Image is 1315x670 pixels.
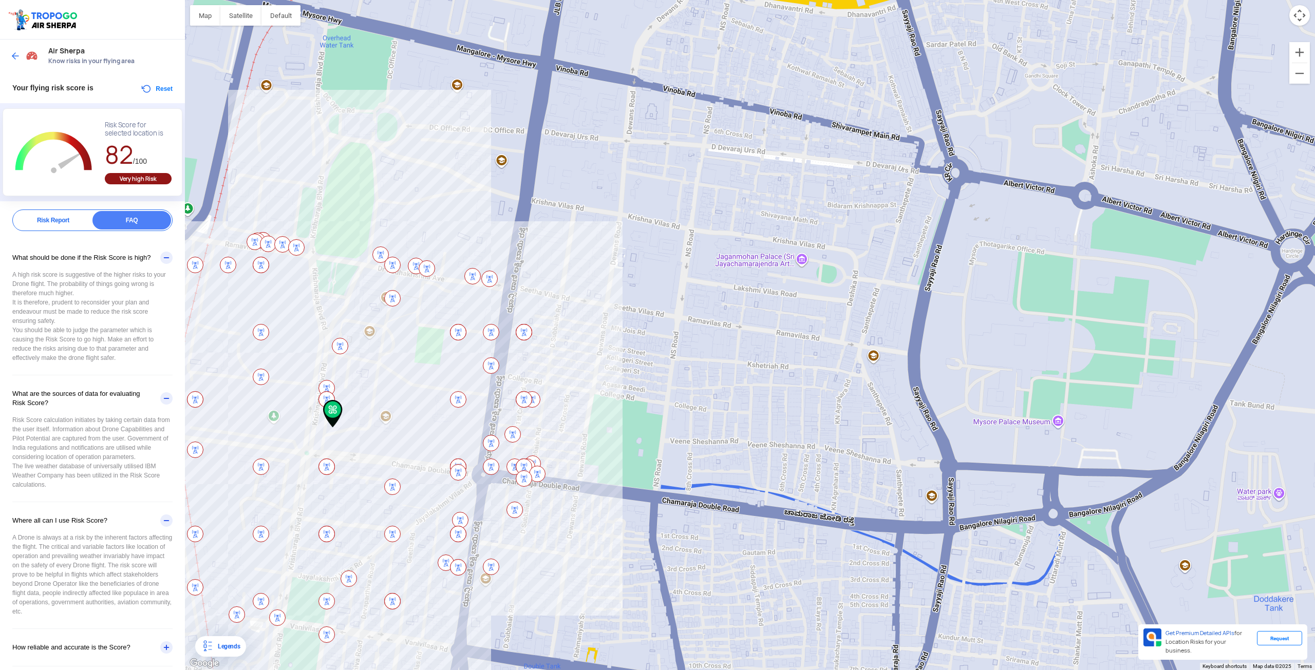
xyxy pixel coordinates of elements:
[92,211,171,229] div: FAQ
[12,415,173,502] div: Risk Score calculation initiates by taking certain data from the user itself. Information about D...
[12,533,173,628] div: A Drone is always at a risk by the inherent factors affecting the flight. The critical and variab...
[11,121,97,185] g: Chart
[1257,631,1302,645] div: Request
[48,57,175,65] span: Know risks in your flying area
[105,121,172,138] div: Risk Score for selected location is
[140,83,173,95] button: Reset
[48,47,175,55] span: Air Sherpa
[12,502,173,539] div: Where all can I use Risk Score?
[1166,629,1234,637] span: Get Premium Detailed APIs
[12,239,173,276] div: What should be done if the Risk Score is high?
[105,173,172,184] div: Very high Risk
[190,5,220,26] button: Show street map
[1161,628,1257,656] div: for Location Risks for your business.
[1143,628,1161,646] img: Premium APIs
[1253,663,1291,669] span: Map data ©2025
[14,211,92,229] div: Risk Report
[10,51,21,61] img: ic_arrow_back_blue.svg
[187,657,221,670] img: Google
[8,8,81,31] img: ic_tgdronemaps.svg
[26,49,38,62] img: Risk Scores
[12,270,173,375] div: A high risk score is suggestive of the higher risks to your Drone flight. The probability of thin...
[133,157,147,165] span: /100
[1298,663,1312,669] a: Terms
[201,640,214,653] img: Legends
[214,640,240,653] div: Legends
[105,139,133,171] span: 82
[12,375,173,422] div: What are the sources of data for evaluating Risk Score?
[12,84,93,92] span: Your flying risk score is
[12,629,173,666] div: How reliable and accurate is the Score?
[1203,663,1247,670] button: Keyboard shortcuts
[1289,42,1310,63] button: Zoom in
[220,5,261,26] button: Show satellite imagery
[1289,5,1310,26] button: Map camera controls
[187,657,221,670] a: Open this area in Google Maps (opens a new window)
[1289,63,1310,84] button: Zoom out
